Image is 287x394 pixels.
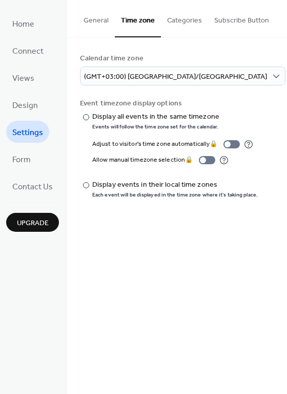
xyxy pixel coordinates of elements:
div: Display events in their local time zones [92,180,256,190]
a: Design [6,94,44,116]
span: Views [12,71,34,86]
span: Design [12,98,38,114]
span: Form [12,152,31,168]
div: Display all events in the same timezone [92,112,219,122]
span: Home [12,16,34,32]
span: (GMT+03:00) [GEOGRAPHIC_DATA]/[GEOGRAPHIC_DATA] [84,70,267,84]
a: Views [6,67,40,89]
div: Each event will be displayed in the time zone where it's taking place. [92,191,258,199]
span: Settings [12,125,43,141]
a: Connect [6,39,50,61]
a: Home [6,12,40,34]
span: Upgrade [17,218,49,229]
span: Contact Us [12,179,53,195]
div: Calendar time zone [80,53,272,64]
a: Form [6,148,37,170]
div: Event timezone display options [80,98,272,109]
button: Upgrade [6,213,59,232]
span: Connect [12,43,44,59]
a: Contact Us [6,175,59,197]
div: Events will follow the time zone set for the calendar. [92,123,221,130]
a: Settings [6,121,49,143]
